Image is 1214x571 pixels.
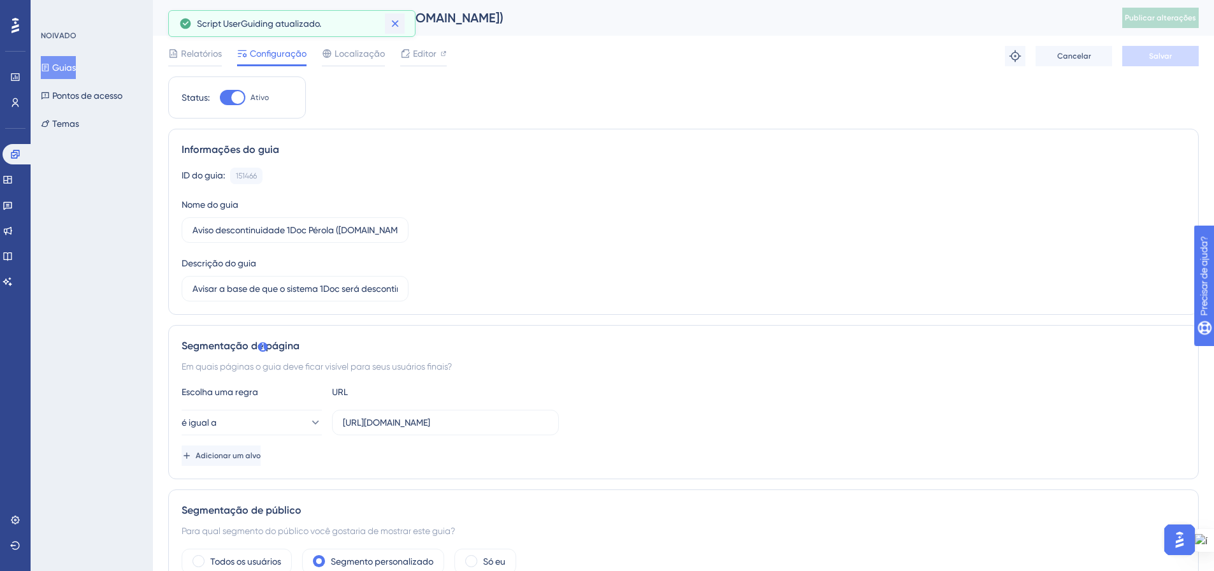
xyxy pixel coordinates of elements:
font: ID do guia: [182,170,225,180]
font: Publicar alterações [1125,13,1196,22]
font: 151466 [236,171,257,180]
button: Publicar alterações [1122,8,1199,28]
input: Digite o nome do seu guia aqui [192,223,398,237]
font: Guias [52,62,76,73]
font: URL [332,387,348,397]
font: Em quais páginas o guia deve ficar visível para seus usuários finais? [182,361,452,372]
font: Pontos de acesso [52,90,122,101]
font: Temas [52,119,79,129]
font: Só eu [483,556,505,567]
font: Editor [413,48,437,59]
font: Adicionar um alvo [196,451,261,460]
font: Salvar [1149,52,1172,61]
font: Todos os usuários [210,556,281,567]
button: Adicionar um alvo [182,445,261,466]
input: seusite.com/caminho [343,416,548,430]
font: Relatórios [181,48,222,59]
font: Status: [182,92,210,103]
font: Segmentação de página [182,340,300,352]
font: Script UserGuiding atualizado. [197,18,321,29]
font: Escolha uma regra [182,387,258,397]
iframe: Iniciador do Assistente de IA do UserGuiding [1160,521,1199,559]
button: Pontos de acesso [41,84,122,107]
font: é igual a [182,417,217,428]
font: Nome do guia [182,199,238,210]
font: Ativo [250,93,269,102]
font: Segmentação de público [182,504,301,516]
font: Segmento personalizado [331,556,433,567]
button: Guias [41,56,76,79]
font: Localização [335,48,385,59]
button: Cancelar [1036,46,1112,66]
input: Digite a descrição do seu guia aqui [192,282,398,296]
font: Precisar de ajuda? [30,6,110,15]
font: Descrição do guia [182,258,256,268]
button: Temas [41,112,79,135]
font: Informações do guia [182,143,279,155]
font: Configuração [250,48,307,59]
button: é igual a [182,410,322,435]
button: Salvar [1122,46,1199,66]
font: NOIVADO [41,31,76,40]
font: Para qual segmento do público você gostaria de mostrar este guia? [182,526,455,536]
font: Cancelar [1057,52,1091,61]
